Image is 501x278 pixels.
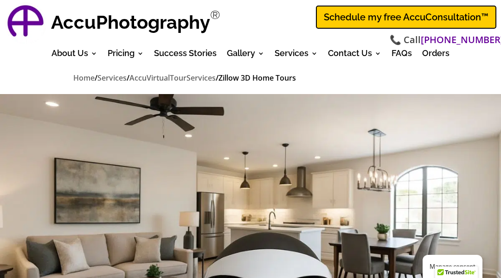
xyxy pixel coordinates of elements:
a: Success Stories [154,50,217,60]
a: FAQs [392,50,412,60]
a: Schedule my free AccuConsultation™ [316,6,496,29]
a: About Us [51,50,97,60]
span: / [127,73,129,83]
a: Contact Us [328,50,381,60]
a: AccuPhotography Logo - Professional Real Estate Photography and Media Services in Dallas, Texas [5,2,46,44]
span: / [95,73,97,83]
a: Pricing [108,50,144,60]
img: AccuPhotography [5,2,46,44]
span: Zillow 3D Home Tours [218,73,296,83]
strong: AccuPhotography [51,11,210,33]
a: Home [73,73,95,84]
button: Manage consent [423,255,482,278]
a: Services [97,73,127,84]
nav: breadcrumbs [73,72,428,84]
a: Gallery [227,50,264,60]
span: / [216,73,218,83]
a: AccuVirtualTourServices [129,73,216,84]
sup: Registered Trademark [210,8,220,22]
a: Services [275,50,318,60]
a: Orders [422,50,450,60]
